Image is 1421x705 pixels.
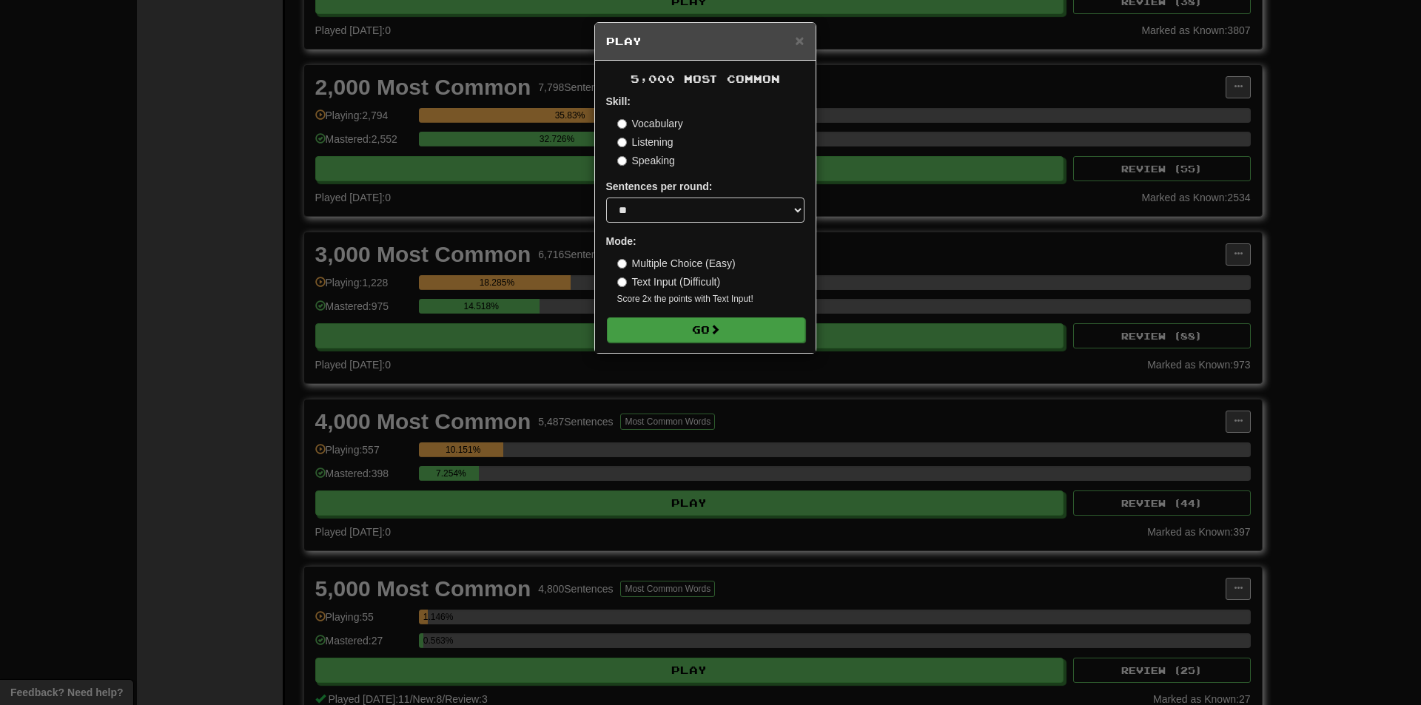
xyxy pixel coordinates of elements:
input: Listening [617,138,627,147]
h5: Play [606,34,804,49]
span: 5,000 Most Common [631,72,780,85]
input: Speaking [617,156,627,166]
button: Close [795,33,804,48]
input: Vocabulary [617,119,627,129]
label: Text Input (Difficult) [617,274,721,289]
strong: Mode: [606,235,636,247]
label: Listening [617,135,673,149]
button: Go [607,317,805,343]
label: Speaking [617,153,675,168]
small: Score 2x the points with Text Input ! [617,293,804,306]
input: Text Input (Difficult) [617,277,627,287]
label: Sentences per round: [606,179,713,194]
span: × [795,32,804,49]
label: Multiple Choice (Easy) [617,256,736,271]
input: Multiple Choice (Easy) [617,259,627,269]
label: Vocabulary [617,116,683,131]
strong: Skill: [606,95,631,107]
